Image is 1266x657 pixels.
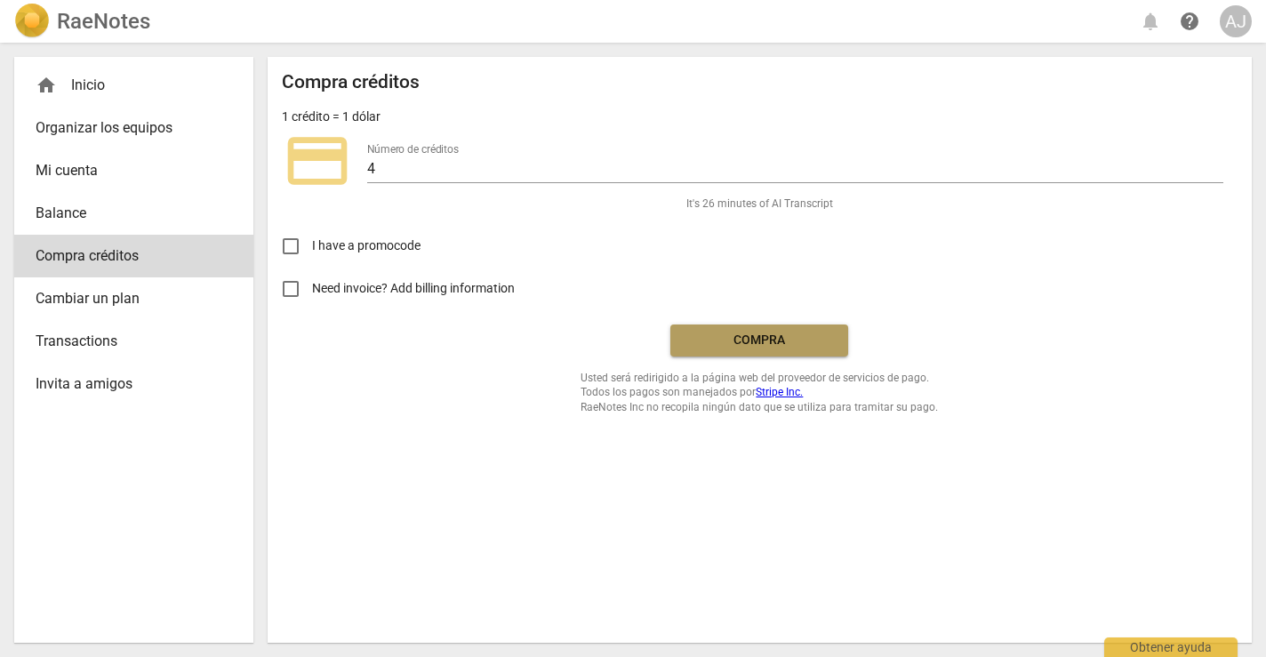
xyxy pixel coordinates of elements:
[36,117,218,139] span: Organizar los equipos
[14,4,50,39] img: Logo
[685,332,834,349] span: Compra
[1104,637,1238,657] div: Obtener ayuda
[282,71,420,93] h2: Compra créditos
[14,363,253,405] a: Invita a amigos
[670,324,848,357] button: Compra
[581,371,938,415] span: Usted será redirigido a la página web del proveedor de servicios de pago. Todos los pagos son man...
[36,245,218,267] span: Compra créditos
[36,75,57,96] span: home
[756,386,803,398] a: Stripe Inc.
[1179,11,1200,32] span: help
[1220,5,1252,37] button: AJ
[36,75,218,96] div: Inicio
[14,192,253,235] a: Balance
[36,288,218,309] span: Cambiar un plan
[36,160,218,181] span: Mi cuenta
[312,236,421,255] span: I have a promocode
[36,373,218,395] span: Invita a amigos
[36,203,218,224] span: Balance
[57,9,150,34] h2: RaeNotes
[14,320,253,363] a: Transactions
[282,125,353,196] span: credit_card
[686,196,833,212] span: It's 26 minutes of AI Transcript
[14,4,150,39] a: LogoRaeNotes
[14,64,253,107] div: Inicio
[312,279,517,298] span: Need invoice? Add billing information
[14,107,253,149] a: Organizar los equipos
[14,277,253,320] a: Cambiar un plan
[1174,5,1206,37] a: Obtener ayuda
[367,144,459,155] label: Número de créditos
[14,149,253,192] a: Mi cuenta
[282,108,381,126] p: 1 crédito = 1 dólar
[36,331,218,352] span: Transactions
[14,235,253,277] a: Compra créditos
